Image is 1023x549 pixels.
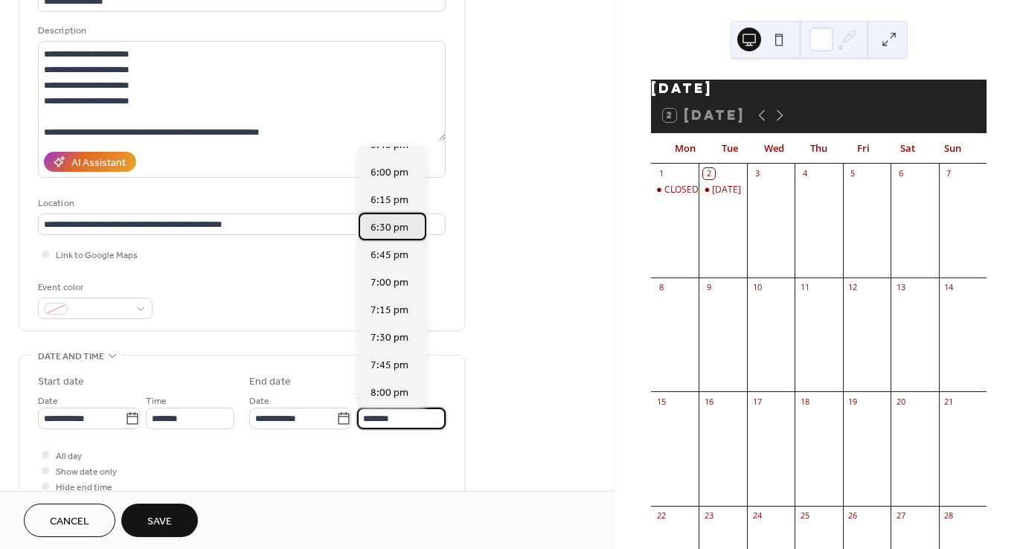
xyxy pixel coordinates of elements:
[56,449,82,464] span: All day
[751,282,763,293] div: 10
[655,168,667,179] div: 1
[371,247,408,263] span: 6:45 pm
[664,184,699,196] div: CLOSED
[38,374,84,390] div: Start date
[371,164,408,180] span: 6:00 pm
[847,168,859,179] div: 5
[371,192,408,208] span: 6:15 pm
[703,396,714,407] div: 16
[799,282,810,293] div: 11
[751,396,763,407] div: 17
[703,510,714,521] div: 23
[38,196,443,211] div: Location
[371,302,408,318] span: 7:15 pm
[930,134,975,164] div: Sun
[147,514,172,530] span: Save
[895,396,906,407] div: 20
[799,168,810,179] div: 4
[249,374,291,390] div: End date
[752,134,797,164] div: Wed
[655,282,667,293] div: 8
[38,394,58,409] span: Date
[663,134,708,164] div: Mon
[751,168,763,179] div: 3
[895,168,906,179] div: 6
[943,396,955,407] div: 21
[651,184,699,196] div: CLOSED
[847,510,859,521] div: 26
[847,396,859,407] div: 19
[751,510,763,521] div: 24
[371,274,408,290] span: 7:00 pm
[708,134,752,164] div: Tue
[24,504,115,537] button: Cancel
[703,282,714,293] div: 9
[56,248,138,263] span: Link to Google Maps
[121,504,198,537] button: Save
[799,510,810,521] div: 25
[56,480,112,495] span: Hide end time
[651,80,987,97] div: [DATE]
[249,394,269,409] span: Date
[712,184,741,196] div: [DATE]
[38,280,150,295] div: Event color
[38,349,104,365] span: Date and time
[847,282,859,293] div: 12
[357,394,378,409] span: Time
[943,510,955,521] div: 28
[895,510,906,521] div: 27
[703,168,714,179] div: 2
[655,396,667,407] div: 15
[71,155,126,171] div: AI Assistant
[799,396,810,407] div: 18
[38,23,443,39] div: Description
[371,385,408,400] span: 8:00 pm
[699,184,746,196] div: Tuesday 2 Sept
[655,510,667,521] div: 22
[56,464,117,480] span: Show date only
[841,134,885,164] div: Fri
[943,168,955,179] div: 7
[371,219,408,235] span: 6:30 pm
[44,152,136,172] button: AI Assistant
[371,330,408,345] span: 7:30 pm
[943,282,955,293] div: 14
[885,134,930,164] div: Sat
[146,394,167,409] span: Time
[797,134,841,164] div: Thu
[50,514,89,530] span: Cancel
[895,282,906,293] div: 13
[371,357,408,373] span: 7:45 pm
